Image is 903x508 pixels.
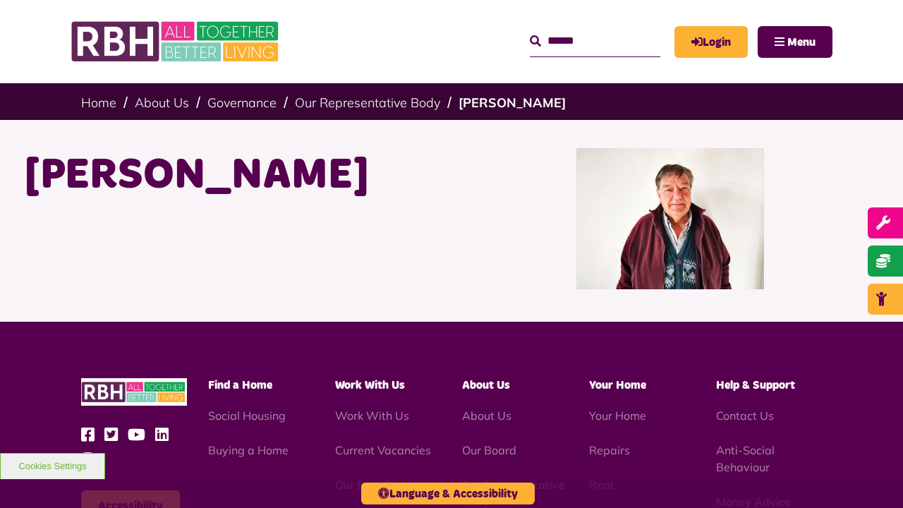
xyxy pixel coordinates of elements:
[840,445,903,508] iframe: Netcall Web Assistant for live chat
[135,95,189,111] a: About Us
[589,478,614,492] a: Rent
[716,380,795,391] span: Help & Support
[335,478,400,492] a: Our Benefits
[208,380,272,391] span: Find a Home
[25,148,441,203] h1: [PERSON_NAME]
[787,37,816,48] span: Menu
[208,409,286,423] a: Social Housing
[207,95,277,111] a: Governance
[81,378,187,406] img: RBH
[716,443,775,474] a: Anti-Social Behaviour
[462,409,511,423] a: About Us
[81,95,116,111] a: Home
[674,26,748,58] a: MyRBH
[71,14,282,69] img: RBH
[295,95,440,111] a: Our Representative Body
[208,443,289,457] a: Buying a Home
[716,409,774,423] a: Contact Us
[335,443,431,457] a: Current Vacancies
[361,483,535,504] button: Language & Accessibility
[589,443,630,457] a: Repairs
[462,443,516,457] a: Our Board
[576,148,765,289] img: Harold Hull
[335,380,405,391] span: Work With Us
[758,26,832,58] button: Navigation
[589,380,646,391] span: Your Home
[335,409,409,423] a: Work With Us
[459,95,566,111] a: [PERSON_NAME]
[462,380,510,391] span: About Us
[589,409,646,423] a: Your Home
